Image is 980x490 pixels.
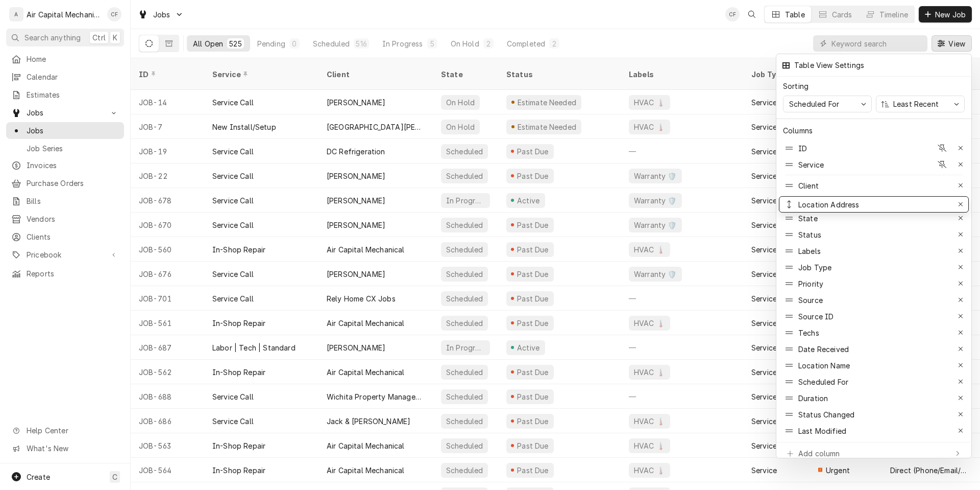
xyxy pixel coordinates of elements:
div: Service [779,156,969,173]
button: Least Recent [876,96,965,112]
div: Source [779,292,969,308]
div: Date Received [798,344,849,355]
div: Client [798,180,819,191]
div: Location Name [798,360,850,371]
div: Source ID [779,308,969,324]
div: Status [798,229,821,240]
div: Status Changed [798,409,854,420]
div: Duration [779,390,969,406]
div: Scheduled For [787,99,841,109]
div: Table View Settings [793,60,864,71]
div: Location Name [779,357,969,374]
div: Client [779,177,969,194]
div: Date Received [779,341,969,357]
div: Labels [779,243,969,259]
div: Location Address [779,196,969,213]
div: Source [798,295,823,306]
div: Least Recent [891,99,941,109]
div: Duration [798,393,828,404]
div: Techs [798,328,819,338]
button: Scheduled For [783,96,872,112]
div: Scheduled For [798,377,848,387]
div: Job Type [798,262,831,273]
div: ID [779,140,969,156]
div: Last Modified [779,423,969,439]
div: Columns [783,125,813,136]
div: Source ID [798,311,834,322]
div: Priority [798,278,823,289]
div: Priority [779,275,969,292]
div: Add column [798,448,840,459]
div: State [779,210,969,226]
div: Status Changed [779,406,969,423]
div: Techs [779,324,969,341]
button: Add column [781,445,967,462]
div: Job Type [779,259,969,275]
div: ID [798,143,807,154]
div: Sorting [783,81,808,91]
div: Labels [798,246,821,256]
div: Status [779,226,969,243]
div: Last Modified [798,426,846,436]
div: Scheduled For [779,374,969,390]
div: Service [798,159,824,170]
div: Location Address [798,199,860,210]
div: State [798,213,818,224]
